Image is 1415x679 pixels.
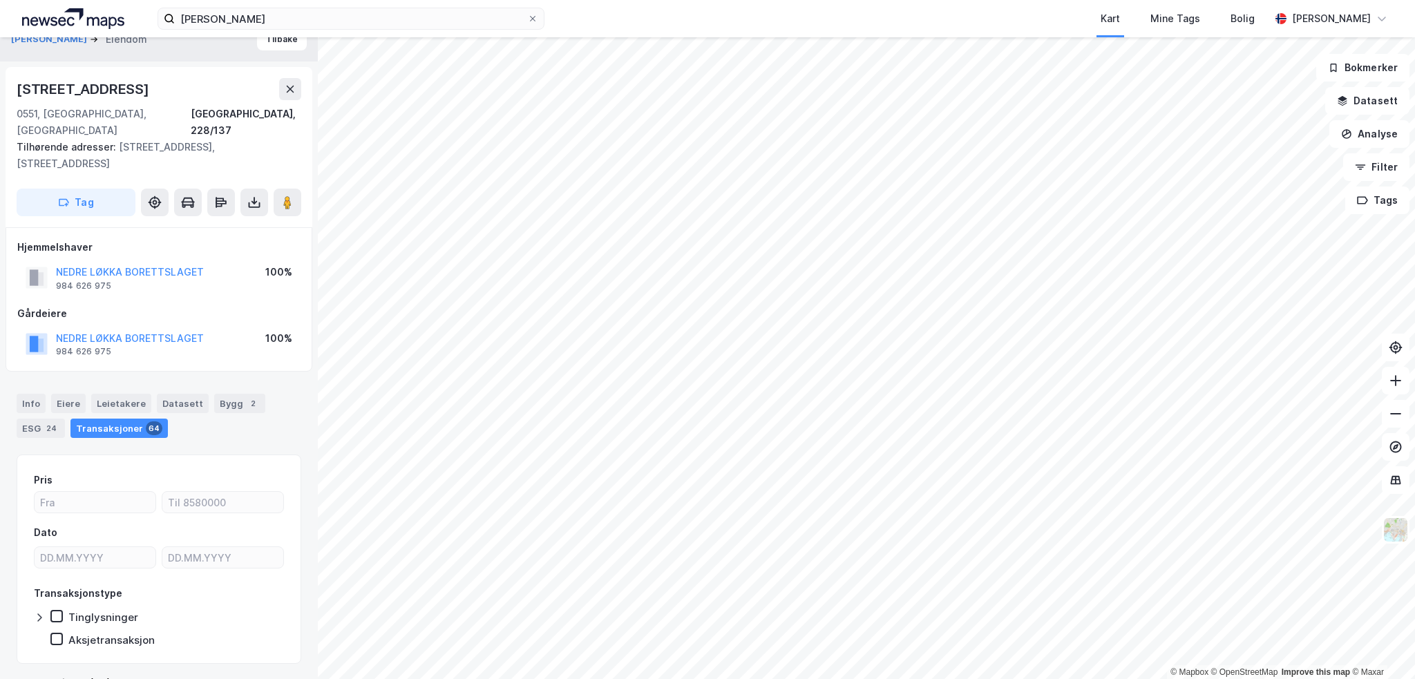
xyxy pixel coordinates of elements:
[17,139,290,172] div: [STREET_ADDRESS], [STREET_ADDRESS]
[70,419,168,438] div: Transaksjoner
[56,280,111,291] div: 984 626 975
[265,330,292,347] div: 100%
[191,106,301,139] div: [GEOGRAPHIC_DATA], 228/137
[56,346,111,357] div: 984 626 975
[34,524,57,541] div: Dato
[1101,10,1120,27] div: Kart
[17,106,191,139] div: 0551, [GEOGRAPHIC_DATA], [GEOGRAPHIC_DATA]
[1316,54,1409,82] button: Bokmerker
[246,396,260,410] div: 2
[162,547,283,568] input: DD.MM.YYYY
[11,32,90,46] button: [PERSON_NAME]
[175,8,527,29] input: Søk på adresse, matrikkel, gårdeiere, leietakere eller personer
[68,633,155,647] div: Aksjetransaksjon
[106,31,147,48] div: Eiendom
[1329,120,1409,148] button: Analyse
[1170,667,1208,677] a: Mapbox
[17,78,152,100] div: [STREET_ADDRESS]
[1343,153,1409,181] button: Filter
[214,394,265,413] div: Bygg
[1231,10,1255,27] div: Bolig
[1345,187,1409,214] button: Tags
[1211,667,1278,677] a: OpenStreetMap
[1383,517,1409,543] img: Z
[44,421,59,435] div: 24
[34,472,53,488] div: Pris
[257,28,307,50] button: Tilbake
[162,492,283,513] input: Til 8580000
[1150,10,1200,27] div: Mine Tags
[17,239,301,256] div: Hjemmelshaver
[35,492,155,513] input: Fra
[17,189,135,216] button: Tag
[157,394,209,413] div: Datasett
[68,611,138,624] div: Tinglysninger
[17,394,46,413] div: Info
[35,547,155,568] input: DD.MM.YYYY
[22,8,124,29] img: logo.a4113a55bc3d86da70a041830d287a7e.svg
[91,394,151,413] div: Leietakere
[265,264,292,280] div: 100%
[17,305,301,322] div: Gårdeiere
[146,421,162,435] div: 64
[1346,613,1415,679] iframe: Chat Widget
[51,394,86,413] div: Eiere
[34,585,122,602] div: Transaksjonstype
[17,141,119,153] span: Tilhørende adresser:
[1282,667,1350,677] a: Improve this map
[1325,87,1409,115] button: Datasett
[1292,10,1371,27] div: [PERSON_NAME]
[17,419,65,438] div: ESG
